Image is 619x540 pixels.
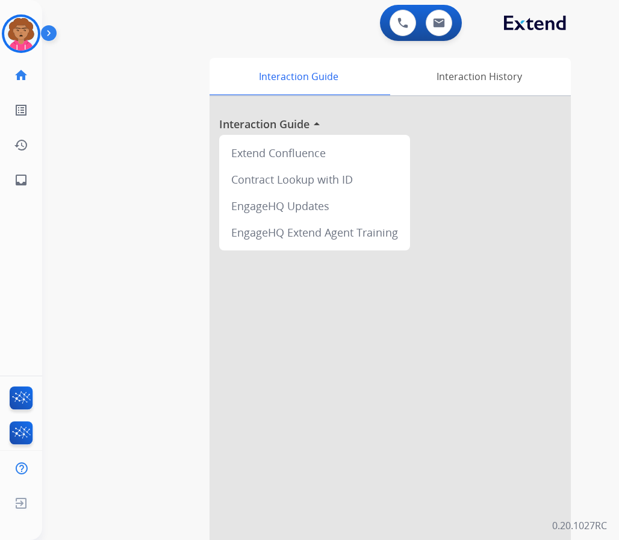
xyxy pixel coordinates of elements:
div: Contract Lookup with ID [224,166,405,193]
div: Interaction History [387,58,571,95]
div: EngageHQ Updates [224,193,405,219]
div: Interaction Guide [210,58,387,95]
mat-icon: home [14,68,28,82]
mat-icon: list_alt [14,103,28,117]
mat-icon: history [14,138,28,152]
mat-icon: inbox [14,173,28,187]
p: 0.20.1027RC [552,518,607,533]
div: EngageHQ Extend Agent Training [224,219,405,246]
img: avatar [4,17,38,51]
div: Extend Confluence [224,140,405,166]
